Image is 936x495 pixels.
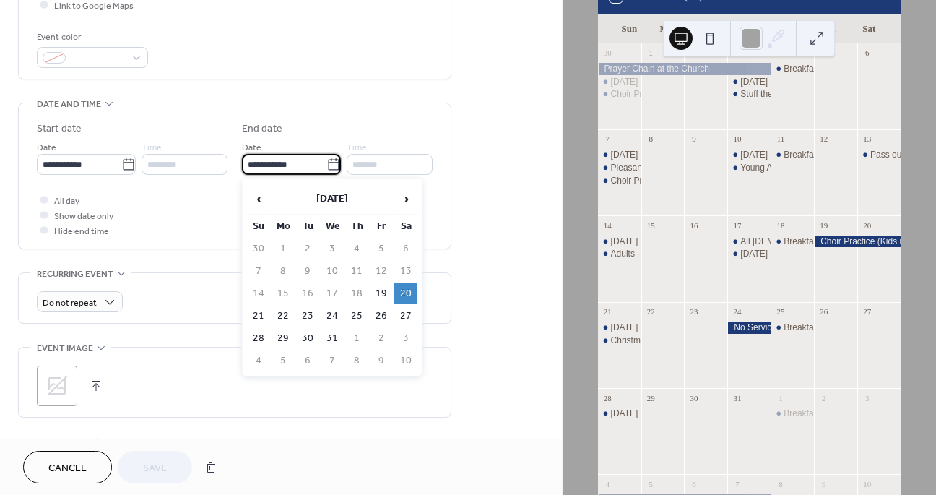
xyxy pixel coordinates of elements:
span: Event links [37,435,91,450]
th: Fr [370,216,393,237]
div: All [DEMOGRAPHIC_DATA] Christmas Party [740,236,914,248]
div: Prayer Chain at the Church [598,63,771,75]
div: 13 [862,134,872,145]
div: Pleasant Hills Guest Speaker [611,162,724,174]
div: 7 [602,134,613,145]
div: 3 [732,48,742,59]
div: 19 [818,220,829,231]
div: Wed [729,14,769,43]
div: 6 [688,478,699,489]
div: Sun [610,14,649,43]
div: Sunday Morning at First AG Joshua [598,76,641,88]
div: [DATE] Night Service [740,149,821,161]
div: Wednesday Night Service [727,149,771,161]
div: 11 [775,134,786,145]
td: 24 [321,306,344,327]
div: Choir Practice [611,88,665,100]
div: 8 [646,134,656,145]
span: Recurring event [37,267,113,282]
div: Event color [37,30,145,45]
div: 9 [688,134,699,145]
td: 10 [394,350,417,371]
div: Stuff the Stocking for Metro (after service) [740,88,901,100]
td: 1 [345,328,368,349]
div: All Church Christmas Party [727,236,771,248]
div: 1 [775,392,786,403]
span: Date [242,140,261,155]
div: Fri [809,14,849,43]
div: 5 [818,48,829,59]
div: 20 [862,220,872,231]
div: 14 [602,220,613,231]
div: [DATE] Morning at First AG [PERSON_NAME] [611,322,789,334]
div: Christmas Service [611,335,681,347]
div: Wednesday Night Service [727,76,771,88]
div: 10 [862,478,872,489]
td: 7 [247,261,270,282]
div: 28 [602,392,613,403]
div: Sunday Morning at First AG Joshua [598,236,641,248]
div: Sunday Morning at First AG Joshua [598,322,641,334]
div: 30 [688,392,699,403]
div: 2 [688,48,699,59]
th: Tu [296,216,319,237]
div: 30 [602,48,613,59]
div: 2 [818,392,829,403]
td: 30 [296,328,319,349]
td: 3 [321,238,344,259]
span: ‹ [248,184,269,213]
div: [DATE] Morning at First AG [PERSON_NAME] [611,236,789,248]
div: 8 [775,478,786,489]
div: 10 [732,134,742,145]
td: 8 [272,261,295,282]
td: 18 [345,283,368,304]
td: 4 [345,238,368,259]
div: Christmas Service [598,335,641,347]
td: 29 [272,328,295,349]
div: [DATE] Night Service [740,76,821,88]
div: Breakfast with Pastor [771,149,814,161]
td: 28 [247,328,270,349]
td: 6 [296,350,319,371]
div: Choir Practice [598,88,641,100]
div: 16 [688,220,699,231]
div: 29 [646,392,656,403]
span: Do not repeat [43,295,97,311]
span: Show date only [54,209,113,224]
div: Thu [769,14,809,43]
span: › [395,184,417,213]
div: Pass out Stockings for Ft Worth Metro [857,149,901,161]
td: 9 [370,350,393,371]
div: [DATE] Morning at First AG [PERSON_NAME] [611,149,789,161]
div: 4 [602,478,613,489]
button: Cancel [23,451,112,483]
div: 25 [775,306,786,317]
div: ; [37,366,77,406]
td: 26 [370,306,393,327]
td: 5 [272,350,295,371]
div: Start date [37,121,82,137]
td: 11 [345,261,368,282]
div: 24 [732,306,742,317]
div: 9 [818,478,829,489]
div: Choir Practice (Kids involved in song will need to be present) [814,236,901,248]
div: 22 [646,306,656,317]
div: Breakfast with Pastor [771,322,814,334]
div: 1 [646,48,656,59]
span: Date and time [37,97,101,112]
div: Breakfast with Pastor [771,408,814,420]
div: 27 [862,306,872,317]
div: 23 [688,306,699,317]
div: Young Adult/Youth/Kids Christmas Party [740,162,894,174]
span: Event image [37,341,93,356]
div: 12 [818,134,829,145]
div: Stuff the Stocking for Metro (after service) [727,88,771,100]
div: 15 [646,220,656,231]
div: Adults - Christmas Party [598,248,641,260]
th: Mo [272,216,295,237]
td: 3 [394,328,417,349]
div: 6 [862,48,872,59]
td: 2 [370,328,393,349]
div: [DATE] Morning at First AG [PERSON_NAME] [611,408,789,420]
